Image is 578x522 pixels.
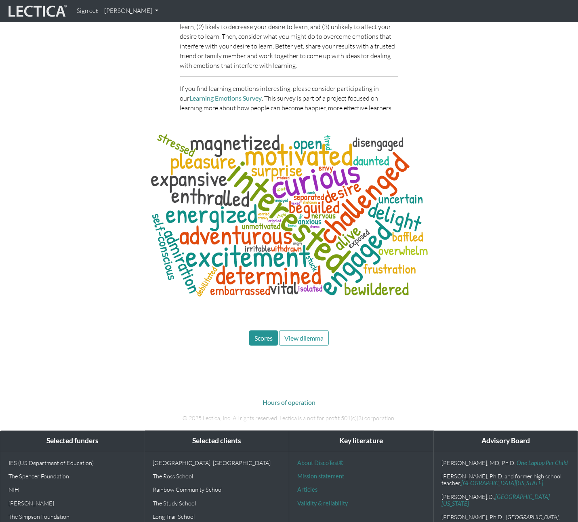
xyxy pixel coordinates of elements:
div: Advisory Board [434,431,578,452]
a: Learning Emotions Survey [190,94,262,102]
p: [PERSON_NAME], Ph.D. and former high school teacher, [442,473,570,487]
p: At the end of the week, clean up your list and sort the feelings you've experienced into three ca... [180,2,398,70]
span: View dilemma [284,334,324,342]
button: View dilemma [279,330,329,346]
a: Articles [297,486,317,493]
p: Long Trail School [153,514,281,520]
p: [PERSON_NAME], MD, Ph.D., [442,460,570,467]
p: [PERSON_NAME] [8,500,137,507]
a: [GEOGRAPHIC_DATA][US_STATE] [442,494,550,507]
div: Selected clients [145,431,289,452]
a: [GEOGRAPHIC_DATA][US_STATE] [462,480,544,487]
button: Scores [249,330,278,346]
div: Key literature [289,431,433,452]
p: NIH [8,486,137,493]
p: If you find learning emotions interesting, please consider participating in our . This survey is ... [180,84,398,113]
a: Mission statement [297,473,344,480]
p: IES (US Department of Education) [8,460,137,467]
p: The Spencer Foundation [8,473,137,480]
a: Hours of operation [263,398,315,406]
a: [PERSON_NAME] [101,3,162,19]
p: The Simpson Foundation [8,514,137,520]
a: Sign out [74,3,101,19]
a: One Laptop Per Child [517,460,568,467]
img: words associated with not understanding for learnaholics [142,126,437,305]
div: Selected funders [0,431,145,452]
p: © 2025 Lectica, Inc. All rights reserved. Lectica is a not for profit 501(c)(3) corporation. [65,414,513,423]
img: lecticalive [6,4,67,19]
span: Scores [254,334,273,342]
p: [GEOGRAPHIC_DATA], [GEOGRAPHIC_DATA] [153,460,281,467]
p: [PERSON_NAME].D., [442,494,570,508]
p: The Study School [153,500,281,507]
p: Rainbow Community School [153,486,281,493]
a: Validity & reliability [297,500,348,507]
a: About DiscoTest® [297,460,343,467]
p: The Ross School [153,473,281,480]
